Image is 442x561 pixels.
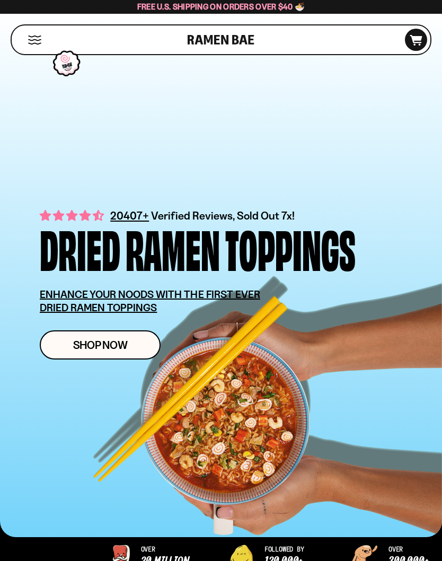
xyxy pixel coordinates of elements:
[225,224,356,272] div: Toppings
[28,36,42,45] button: Mobile Menu Trigger
[40,330,161,360] a: Shop Now
[151,209,295,222] span: Verified Reviews, Sold Out 7x!
[110,207,149,224] span: 20407+
[137,2,305,12] span: Free U.S. Shipping on Orders over $40 🍜
[73,339,128,350] span: Shop Now
[40,224,120,272] div: Dried
[126,224,220,272] div: Ramen
[40,288,260,314] u: ENHANCE YOUR NOODS WITH THE FIRST EVER DRIED RAMEN TOPPINGS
